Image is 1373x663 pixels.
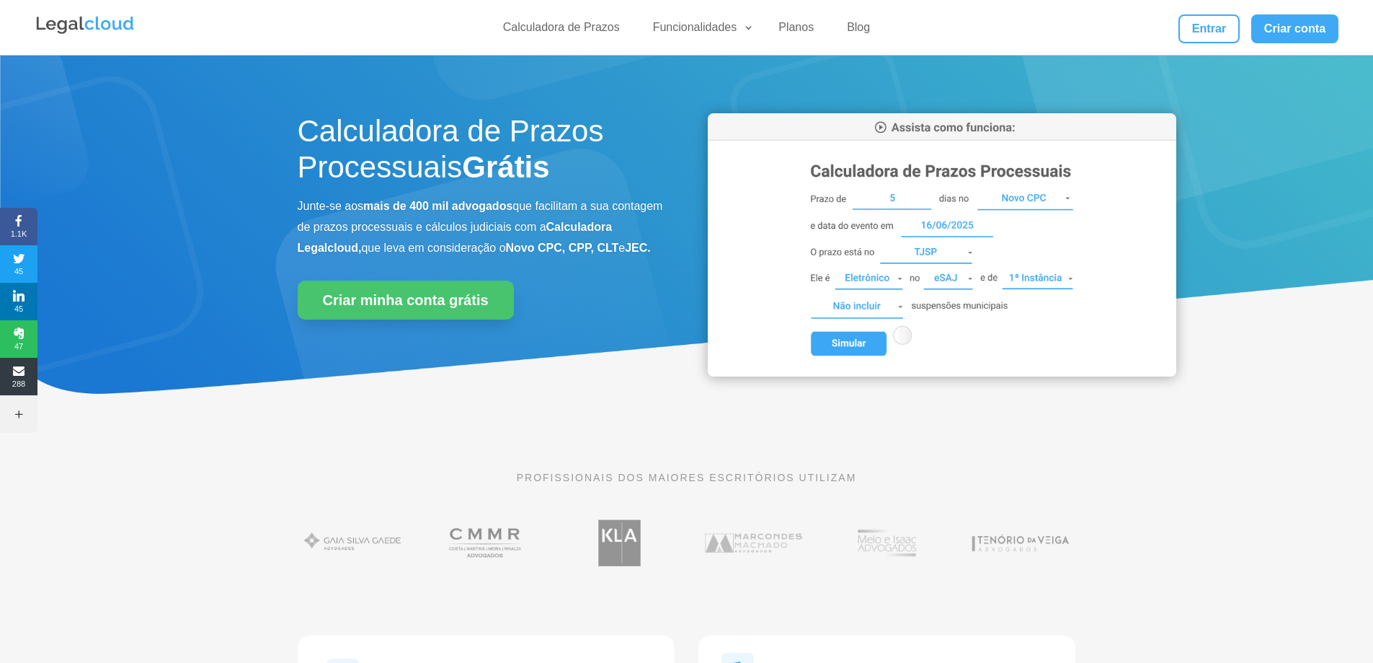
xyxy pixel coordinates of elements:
a: Calculadora de Prazos Processuais da Legalcloud [708,366,1176,379]
b: Calculadora Legalcloud, [298,221,613,254]
img: Costa Martins Meira Rinaldi Advogados [431,512,541,574]
img: Marcondes Machado Advogados utilizam a Legalcloud [698,512,809,574]
a: Criar minha conta grátis [298,281,514,320]
img: Gaia Silva Gaede Advogados Associados [298,512,408,574]
b: Novo CPC, CPP, CLT [506,242,619,254]
img: Profissionais do escritório Melo e Isaac Advogados utilizam a Legalcloud [832,512,942,574]
img: Tenório da Veiga Advogados [965,512,1075,574]
a: Planos [770,20,822,41]
strong: Grátis [462,150,549,184]
a: Criar conta [1251,14,1339,43]
h1: Calculadora de Prazos Processuais [298,113,665,193]
img: Koury Lopes Advogados [564,512,675,574]
img: Calculadora de Prazos Processuais da Legalcloud [708,113,1176,377]
a: Funcionalidades [644,20,755,41]
p: Junte-se aos que facilitam a sua contagem de prazos processuais e cálculos judiciais com a que le... [298,196,665,258]
img: Legalcloud Logo [35,14,135,36]
b: mais de 400 mil advogados [363,200,512,212]
p: PROFISSIONAIS DOS MAIORES ESCRITÓRIOS UTILIZAM [298,470,1076,486]
a: Entrar [1178,14,1239,43]
b: JEC. [625,242,651,254]
a: Logo da Legalcloud [35,26,135,38]
a: Blog [838,20,879,41]
a: Calculadora de Prazos [494,20,628,41]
